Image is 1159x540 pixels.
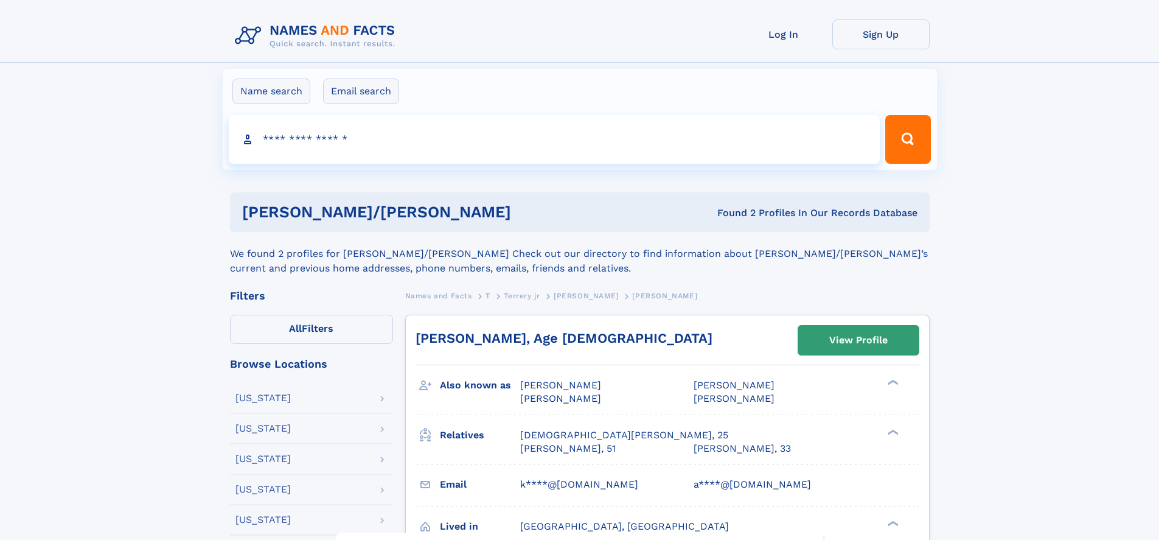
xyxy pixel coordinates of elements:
[885,115,930,164] button: Search Button
[614,206,917,220] div: Found 2 Profiles In Our Records Database
[440,375,520,396] h3: Also known as
[504,288,540,303] a: Terrery jr
[829,326,888,354] div: View Profile
[440,425,520,446] h3: Relatives
[520,379,601,391] span: [PERSON_NAME]
[323,79,399,104] label: Email search
[230,232,930,276] div: We found 2 profiles for [PERSON_NAME]/[PERSON_NAME] Check out our directory to find information a...
[229,115,880,164] input: search input
[554,288,619,303] a: [PERSON_NAME]
[632,292,697,300] span: [PERSON_NAME]
[694,379,774,391] span: [PERSON_NAME]
[504,292,540,300] span: Terrery jr
[230,315,393,344] label: Filters
[520,393,601,404] span: [PERSON_NAME]
[694,393,774,404] span: [PERSON_NAME]
[885,379,899,387] div: ❯
[554,292,619,300] span: [PERSON_NAME]
[405,288,472,303] a: Names and Facts
[235,393,291,403] div: [US_STATE]
[235,515,291,525] div: [US_STATE]
[798,326,919,355] a: View Profile
[520,442,616,455] a: [PERSON_NAME], 51
[235,485,291,494] div: [US_STATE]
[486,288,490,303] a: T
[440,474,520,495] h3: Email
[694,442,791,455] a: [PERSON_NAME], 33
[230,359,393,370] div: Browse Locations
[885,519,899,527] div: ❯
[230,19,405,52] img: Logo Names and Facts
[235,454,291,464] div: [US_STATE]
[520,429,728,442] a: [DEMOGRAPHIC_DATA][PERSON_NAME], 25
[232,79,310,104] label: Name search
[416,331,712,346] a: [PERSON_NAME], Age [DEMOGRAPHIC_DATA]
[832,19,930,49] a: Sign Up
[885,428,899,436] div: ❯
[440,516,520,537] h3: Lived in
[520,521,729,532] span: [GEOGRAPHIC_DATA], [GEOGRAPHIC_DATA]
[289,323,302,334] span: All
[486,292,490,300] span: T
[735,19,832,49] a: Log In
[235,424,291,433] div: [US_STATE]
[230,290,393,301] div: Filters
[242,205,614,220] h1: [PERSON_NAME]/[PERSON_NAME]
